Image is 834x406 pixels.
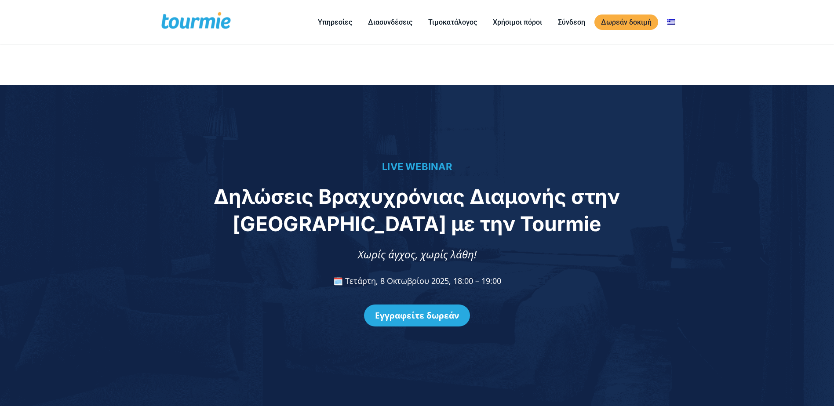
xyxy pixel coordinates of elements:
[214,184,620,236] span: Δηλώσεις Βραχυχρόνιας Διαμονής στην [GEOGRAPHIC_DATA] με την Tourmie
[333,275,501,286] span: 🗓️ Τετάρτη, 8 Οκτωβρίου 2025, 18:00 – 19:00
[551,17,592,28] a: Σύνδεση
[486,17,549,28] a: Χρήσιμοι πόροι
[422,17,484,28] a: Τιμοκατάλογος
[382,161,452,172] span: LIVE WEBINAR
[311,17,359,28] a: Υπηρεσίες
[594,14,658,30] a: Δωρεάν δοκιμή
[361,17,419,28] a: Διασυνδέσεις
[364,304,470,326] a: Εγγραφείτε δωρεάν
[358,247,477,261] span: Χωρίς άγχος, χωρίς λάθη!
